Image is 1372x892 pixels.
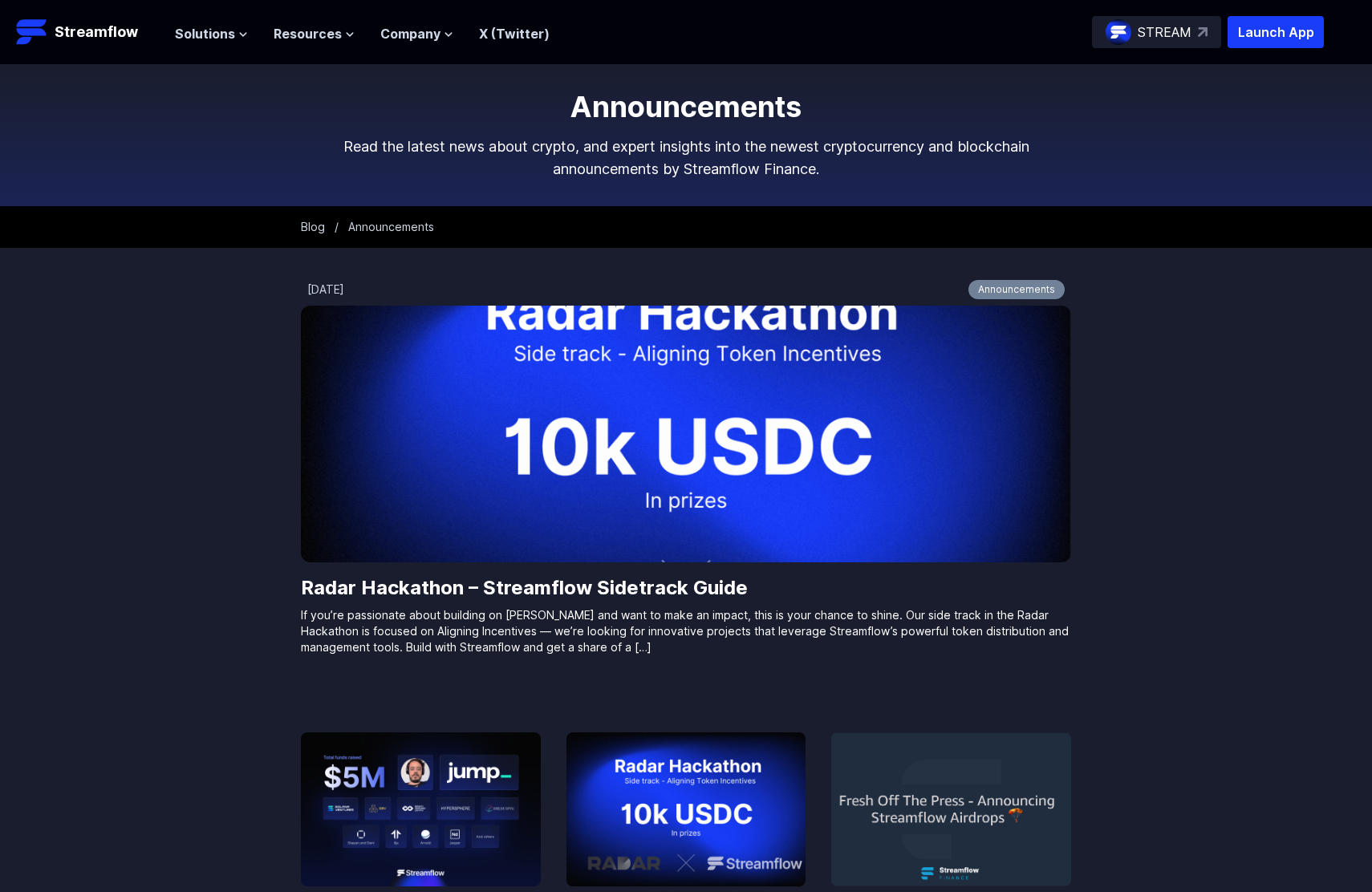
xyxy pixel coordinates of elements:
img: Radar Hackathon – Streamflow Sidetrack Guide [566,732,806,886]
p: Read the latest news about crypto, and expert insights into the newest cryptocurrency and blockch... [301,136,1071,180]
a: Announcements [968,280,1065,299]
button: Launch App [1228,16,1324,48]
a: STREAM [1092,16,1221,48]
span: Resources [274,24,342,43]
button: Company [380,24,453,43]
span: / [335,220,339,233]
img: Radar Hackathon – Streamflow Sidetrack Guide [301,306,1071,562]
img: Fresh of the press: Announcing Streamflow Airdrops 🪂 [831,732,1071,886]
a: X (Twitter) [479,26,550,42]
div: [DATE] [307,282,344,298]
span: Company [380,24,440,43]
p: Streamflow [55,21,138,43]
img: streamflow-logo-circle.png [1106,19,1131,45]
p: If you’re passionate about building on [PERSON_NAME] and want to make an impact, this is your cha... [301,607,1071,655]
button: Resources [274,24,355,43]
img: top-right-arrow.svg [1198,27,1208,37]
h1: Announcements [301,91,1071,123]
a: Blog [301,220,325,233]
a: Radar Hackathon – Streamflow Sidetrack Guide [301,575,1071,601]
img: Streamflow Logo [16,16,48,48]
span: Solutions [175,24,235,43]
img: Streamflow’s latest fundraise: $5M in total funding. [301,732,541,886]
a: Streamflow [16,16,159,48]
span: Announcements [348,220,434,233]
button: Solutions [175,24,248,43]
p: STREAM [1138,22,1191,42]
